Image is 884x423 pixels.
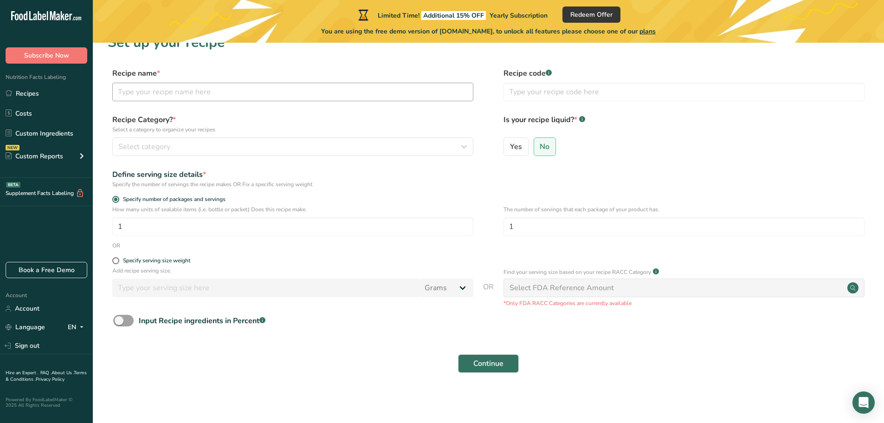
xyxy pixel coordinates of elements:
[118,141,170,152] span: Select category
[112,241,120,250] div: OR
[139,315,265,326] div: Input Recipe ingredients in Percent
[112,180,473,189] div: Specify the number of servings the recipe makes OR Fix a specific serving weight
[6,47,87,64] button: Subscribe Now
[510,142,522,151] span: Yes
[6,145,19,150] div: NEW
[112,267,473,275] p: Add recipe serving size.
[123,257,190,264] div: Specify serving size weight
[40,370,52,376] a: FAQ .
[570,10,613,20] span: Redeem Offer
[503,114,865,134] label: Is your recipe liquid?
[112,68,473,79] label: Recipe name
[112,114,473,134] label: Recipe Category?
[112,205,473,214] p: How many units of sealable items (i.e. bottle or packet) Does this recipe make.
[490,11,548,20] span: Yearly Subscription
[503,268,651,276] p: Find your serving size based on your recipe RACC Category
[6,370,39,376] a: Hire an Expert .
[458,354,519,373] button: Continue
[24,51,69,60] span: Subscribe Now
[112,279,419,297] input: Type your serving size here
[6,370,87,383] a: Terms & Conditions .
[119,196,226,203] span: Specify number of packages and servings
[112,137,473,156] button: Select category
[852,391,875,414] div: Open Intercom Messenger
[6,182,20,188] div: BETA
[112,125,473,134] p: Select a category to organize your recipes
[562,7,620,23] button: Redeem Offer
[510,282,614,293] div: Select FDA Reference Amount
[112,169,473,180] div: Define serving size details
[421,11,486,20] span: Additional 15% OFF
[68,322,87,333] div: EN
[503,299,865,307] p: *Only FDA RACC Categories are currently available
[639,27,656,36] span: plans
[473,358,503,369] span: Continue
[36,376,65,383] a: Privacy Policy
[6,319,45,335] a: Language
[52,370,74,376] a: About Us .
[503,205,865,214] p: The number of servings that each package of your product has.
[483,281,494,307] span: OR
[6,262,87,278] a: Book a Free Demo
[503,83,865,101] input: Type your recipe code here
[321,26,656,36] span: You are using the free demo version of [DOMAIN_NAME], to unlock all features please choose one of...
[356,9,548,20] div: Limited Time!
[540,142,549,151] span: No
[6,397,87,408] div: Powered By FoodLabelMaker © 2025 All Rights Reserved
[112,83,473,101] input: Type your recipe name here
[6,151,63,161] div: Custom Reports
[503,68,865,79] label: Recipe code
